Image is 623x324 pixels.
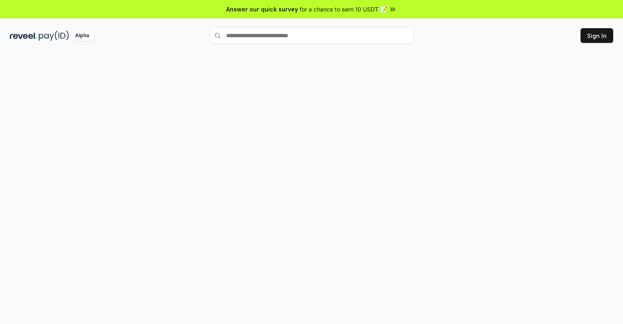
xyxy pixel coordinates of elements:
[39,31,69,41] img: pay_id
[226,5,298,13] span: Answer our quick survey
[71,31,93,41] div: Alpha
[10,31,37,41] img: reveel_dark
[581,28,613,43] button: Sign In
[300,5,387,13] span: for a chance to earn 10 USDT 📝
